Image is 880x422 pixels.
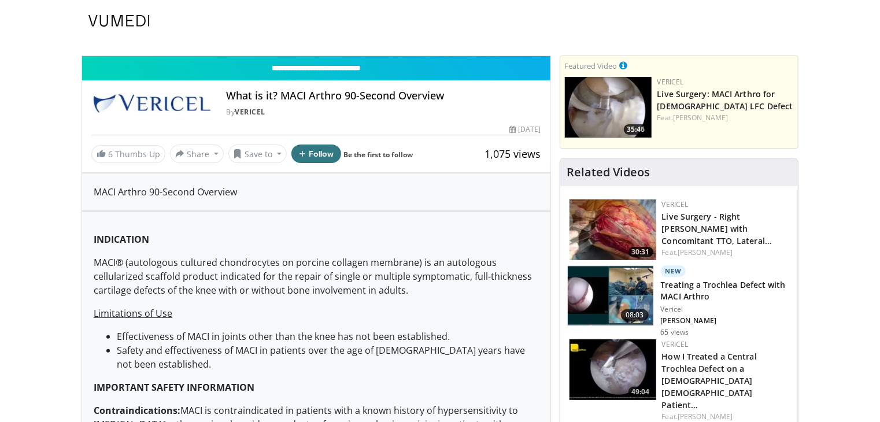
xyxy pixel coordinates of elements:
a: Vericel [662,199,689,209]
img: VuMedi Logo [88,15,150,27]
span: 49:04 [628,387,653,397]
a: 49:04 [570,339,656,400]
li: Effectiveness of MACI in joints other than the knee has not been established. [117,330,539,343]
a: [PERSON_NAME] [673,113,728,123]
a: Vericel [662,339,689,349]
span: 30:31 [628,247,653,257]
strong: Contraindications: [94,404,180,417]
p: 65 views [661,328,689,337]
div: MACI Arthro 90-Second Overview [82,173,550,210]
a: [PERSON_NAME] [678,412,733,421]
h4: Related Videos [567,165,650,179]
div: By [226,107,541,117]
a: [PERSON_NAME] [678,247,733,257]
a: 30:31 [570,199,656,260]
button: Share [170,145,224,163]
a: 35:46 [565,77,652,138]
div: [DATE] [509,124,541,135]
small: Featured Video [565,61,618,71]
span: 35:46 [624,124,649,135]
button: Follow [291,145,341,163]
a: Be the first to follow [344,150,413,160]
strong: INDICATION [94,233,149,246]
p: New [661,265,686,277]
a: 08:03 New Treating a Trochlea Defect with MACI Arthro Vericel [PERSON_NAME] 65 views [567,265,791,337]
img: f2822210-6046-4d88-9b48-ff7c77ada2d7.150x105_q85_crop-smart_upscale.jpg [570,199,656,260]
a: Vericel [235,107,265,117]
p: MACI® (autologous cultured chondrocytes on porcine collagen membrane) is an autologous cellulariz... [94,256,539,297]
h3: Live Surgery - Right Knee MACI Patella with Concomitant TTO, Lateral Lengthening and MPFL [662,210,789,246]
a: How I Treated a Central Trochlea Defect on a [DEMOGRAPHIC_DATA] [DEMOGRAPHIC_DATA] Patient… [662,351,757,410]
p: Vericel [661,305,791,314]
a: Vericel [657,77,684,87]
a: Live Surgery: MACI Arthro for [DEMOGRAPHIC_DATA] LFC Defect [657,88,793,112]
span: 6 [108,149,113,160]
a: Live Surgery - Right [PERSON_NAME] with Concomitant TTO, Lateral… [662,211,772,246]
li: Safety and effectiveness of MACI in patients over the age of [DEMOGRAPHIC_DATA] years have not be... [117,343,539,371]
img: 0de30d39-bfe3-4001-9949-87048a0d8692.150x105_q85_crop-smart_upscale.jpg [568,266,653,326]
img: 5aa0332e-438a-4b19-810c-c6dfa13c7ee4.150x105_q85_crop-smart_upscale.jpg [570,339,656,400]
h4: What is it? MACI Arthro 90-Second Overview [226,90,541,102]
div: Feat. [662,247,789,258]
span: 1,075 views [485,147,541,161]
a: This is paid for by Vericel [620,59,628,72]
h3: Treating a Trochlea Defect with MACI Arthro [661,279,791,302]
a: 6 Thumbs Up [91,145,165,163]
div: Feat. [662,412,789,422]
u: Limitations of Use [94,307,172,320]
img: Vericel [91,90,212,117]
p: Grant Garcia [661,316,791,325]
div: Feat. [657,113,793,123]
img: eb023345-1e2d-4374-a840-ddbc99f8c97c.150x105_q85_crop-smart_upscale.jpg [565,77,652,138]
strong: IMPORTANT SAFETY INFORMATION [94,381,254,394]
span: 08:03 [621,309,649,321]
button: Save to [228,145,287,163]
